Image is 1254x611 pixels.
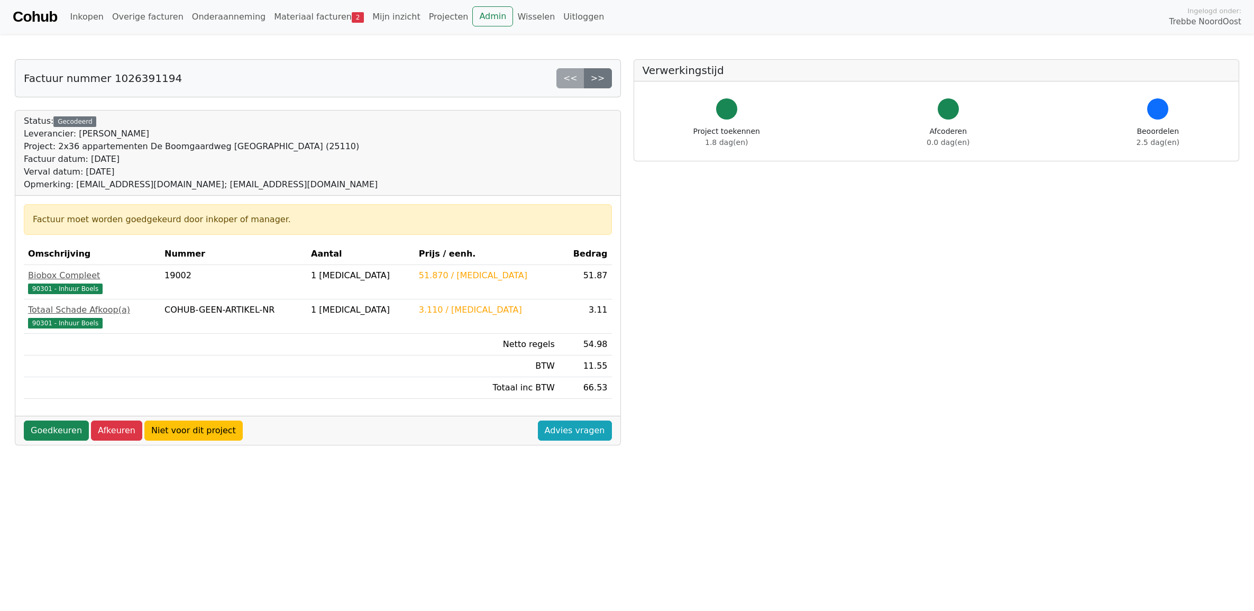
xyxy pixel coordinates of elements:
a: Onderaanneming [188,6,270,28]
div: Verval datum: [DATE] [24,166,378,178]
div: Afcoderen [927,126,969,148]
div: Gecodeerd [53,116,96,127]
div: Leverancier: [PERSON_NAME] [24,127,378,140]
td: BTW [415,355,559,377]
div: Totaal Schade Afkoop(a) [28,304,156,316]
div: Project: 2x36 appartementen De Boomgaardweg [GEOGRAPHIC_DATA] (25110) [24,140,378,153]
td: Netto regels [415,334,559,355]
td: 11.55 [559,355,612,377]
div: Opmerking: [EMAIL_ADDRESS][DOMAIN_NAME]; [EMAIL_ADDRESS][DOMAIN_NAME] [24,178,378,191]
td: 51.87 [559,265,612,299]
div: Biobox Compleet [28,269,156,282]
div: Status: [24,115,378,191]
h5: Factuur nummer 1026391194 [24,72,182,85]
div: 51.870 / [MEDICAL_DATA] [419,269,555,282]
div: Beoordelen [1137,126,1179,148]
span: 1.8 dag(en) [705,138,748,147]
span: Trebbe NoordOost [1169,16,1241,28]
span: 90301 - Inhuur Boels [28,318,103,329]
a: Overige facturen [108,6,188,28]
th: Aantal [307,243,415,265]
a: Uitloggen [559,6,608,28]
a: Goedkeuren [24,421,89,441]
td: 66.53 [559,377,612,399]
div: 1 [MEDICAL_DATA] [311,304,410,316]
span: Ingelogd onder: [1187,6,1241,16]
td: 19002 [160,265,307,299]
a: Biobox Compleet90301 - Inhuur Boels [28,269,156,295]
span: 90301 - Inhuur Boels [28,284,103,294]
td: 3.11 [559,299,612,334]
div: Project toekennen [693,126,760,148]
th: Nummer [160,243,307,265]
div: 3.110 / [MEDICAL_DATA] [419,304,555,316]
th: Bedrag [559,243,612,265]
div: Factuur moet worden goedgekeurd door inkoper of manager. [33,213,603,226]
a: Niet voor dit project [144,421,243,441]
a: Materiaal facturen2 [270,6,368,28]
a: Advies vragen [538,421,612,441]
td: Totaal inc BTW [415,377,559,399]
a: Totaal Schade Afkoop(a)90301 - Inhuur Boels [28,304,156,329]
a: Admin [472,6,513,26]
span: 2 [352,12,364,23]
a: Afkeuren [91,421,142,441]
th: Omschrijving [24,243,160,265]
th: Prijs / eenh. [415,243,559,265]
span: 2.5 dag(en) [1137,138,1179,147]
td: 54.98 [559,334,612,355]
a: Projecten [425,6,473,28]
span: 0.0 dag(en) [927,138,969,147]
a: Inkopen [66,6,107,28]
div: Factuur datum: [DATE] [24,153,378,166]
h5: Verwerkingstijd [643,64,1231,77]
a: Wisselen [513,6,559,28]
td: COHUB-GEEN-ARTIKEL-NR [160,299,307,334]
a: Cohub [13,4,57,30]
a: Mijn inzicht [368,6,425,28]
div: 1 [MEDICAL_DATA] [311,269,410,282]
a: >> [584,68,612,88]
